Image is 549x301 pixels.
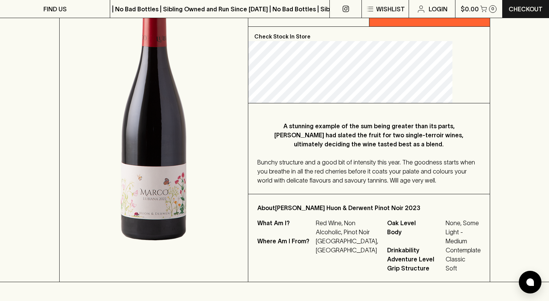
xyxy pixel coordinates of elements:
img: bubble-icon [526,278,534,286]
p: Checkout [509,5,543,14]
p: Login [429,5,448,14]
span: Body [387,227,444,246]
span: Light - Medium [446,227,481,246]
span: Bunchy structure and a good bit of intensity this year. The goodness starts when you breathe in a... [257,159,475,184]
p: Where Am I From? [257,236,314,255]
span: None, Some [446,218,481,227]
p: Check Stock In Store [248,27,490,41]
p: $0.00 [461,5,479,14]
span: Adventure Level [387,255,444,264]
p: 0 [491,7,494,11]
span: Contemplate [446,246,481,255]
p: About [PERSON_NAME] Huon & Derwent Pinot Noir 2023 [257,203,481,212]
p: FIND US [43,5,67,14]
span: Drinkability [387,246,444,255]
p: What Am I? [257,218,314,236]
p: Red Wine, Non Alcoholic, Pinot Noir [316,218,378,236]
p: Wishlist [376,5,405,14]
span: Grip Structure [387,264,444,273]
span: Oak Level [387,218,444,227]
p: [GEOGRAPHIC_DATA], [GEOGRAPHIC_DATA] [316,236,378,255]
span: Classic [446,255,481,264]
span: Soft [446,264,481,273]
p: A stunning example of the sum being greater than its parts, [PERSON_NAME] had slated the fruit fo... [272,121,466,149]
